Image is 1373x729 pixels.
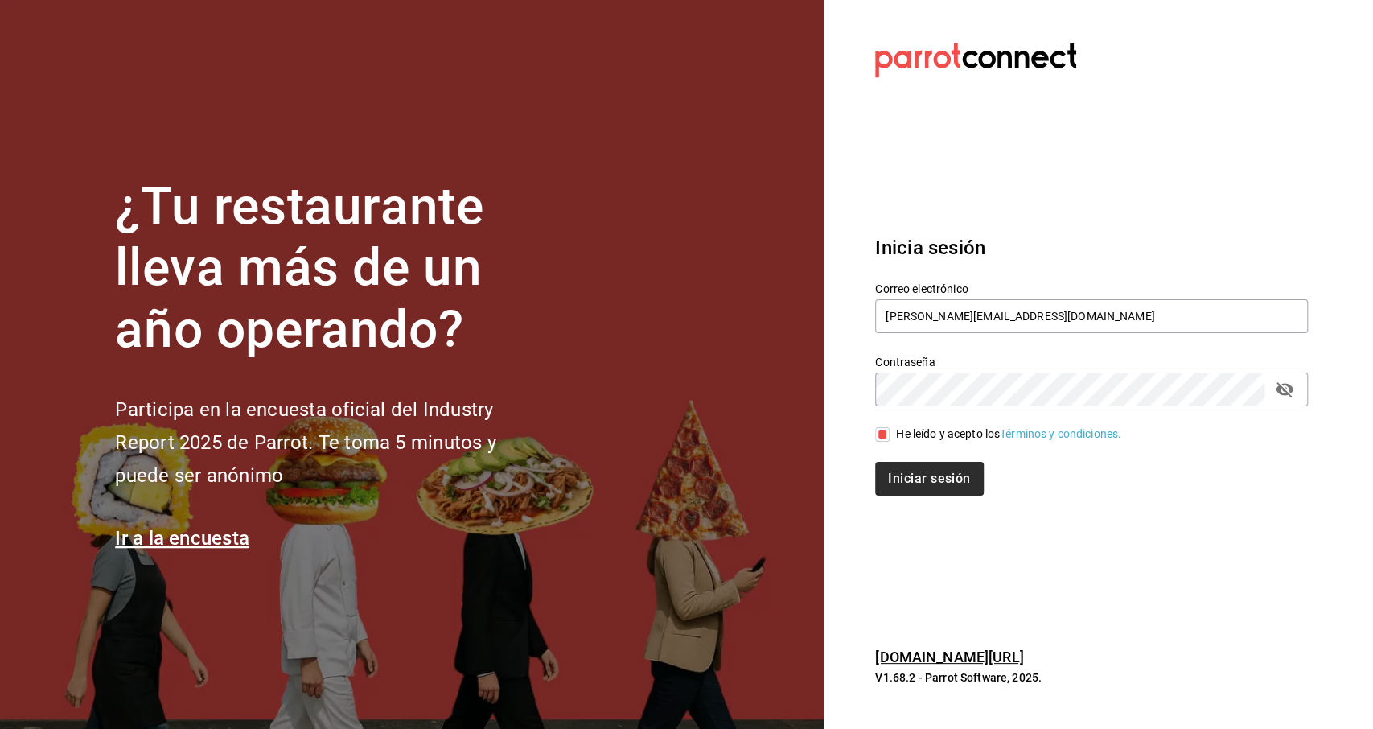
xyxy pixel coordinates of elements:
h2: Participa en la encuesta oficial del Industry Report 2025 de Parrot. Te toma 5 minutos y puede se... [115,393,549,492]
label: Contraseña [875,356,1308,367]
label: Correo electrónico [875,282,1308,294]
a: Ir a la encuesta [115,527,249,550]
input: Ingresa tu correo electrónico [875,299,1308,333]
button: Iniciar sesión [875,462,983,496]
h1: ¿Tu restaurante lleva más de un año operando? [115,176,549,361]
a: Términos y condiciones. [1000,427,1121,440]
p: V1.68.2 - Parrot Software, 2025. [875,669,1308,686]
h3: Inicia sesión [875,233,1308,262]
div: He leído y acepto los [896,426,1121,443]
a: [DOMAIN_NAME][URL] [875,649,1023,665]
button: passwordField [1271,376,1298,403]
